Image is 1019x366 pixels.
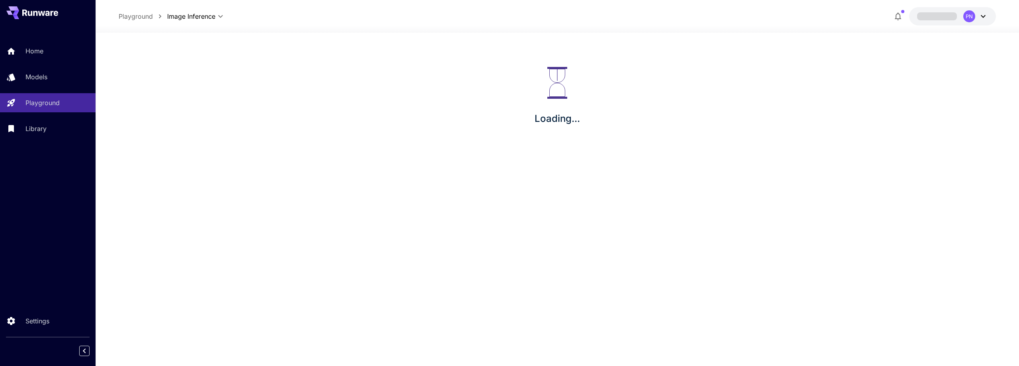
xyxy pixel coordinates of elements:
[119,12,167,21] nav: breadcrumb
[25,98,60,108] p: Playground
[909,7,996,25] button: PN
[25,124,47,133] p: Library
[119,12,153,21] a: Playground
[85,344,96,358] div: Collapse sidebar
[167,12,215,21] span: Image Inference
[963,10,975,22] div: PN
[25,46,43,56] p: Home
[25,316,49,326] p: Settings
[79,346,90,356] button: Collapse sidebar
[25,72,47,82] p: Models
[535,112,580,126] p: Loading...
